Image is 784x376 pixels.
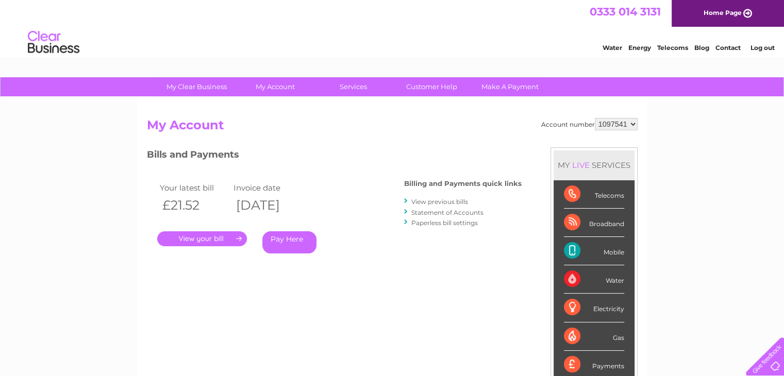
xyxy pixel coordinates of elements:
[694,44,709,52] a: Blog
[389,77,474,96] a: Customer Help
[468,77,553,96] a: Make A Payment
[628,44,651,52] a: Energy
[157,195,231,216] th: £21.52
[554,150,635,180] div: MY SERVICES
[411,219,478,227] a: Paperless bill settings
[157,181,231,195] td: Your latest bill
[232,77,318,96] a: My Account
[564,294,624,322] div: Electricity
[564,209,624,237] div: Broadband
[603,44,622,52] a: Water
[311,77,396,96] a: Services
[262,231,316,253] a: Pay Here
[750,44,774,52] a: Log out
[411,209,483,216] a: Statement of Accounts
[570,160,592,170] div: LIVE
[231,181,305,195] td: Invoice date
[564,265,624,294] div: Water
[590,5,661,18] a: 0333 014 3131
[404,180,522,187] h4: Billing and Payments quick links
[154,77,239,96] a: My Clear Business
[564,180,624,209] div: Telecoms
[147,118,638,138] h2: My Account
[564,322,624,351] div: Gas
[657,44,688,52] a: Telecoms
[157,231,247,246] a: .
[231,195,305,216] th: [DATE]
[411,198,468,206] a: View previous bills
[564,237,624,265] div: Mobile
[149,6,636,50] div: Clear Business is a trading name of Verastar Limited (registered in [GEOGRAPHIC_DATA] No. 3667643...
[147,147,522,165] h3: Bills and Payments
[715,44,741,52] a: Contact
[541,118,638,130] div: Account number
[27,27,80,58] img: logo.png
